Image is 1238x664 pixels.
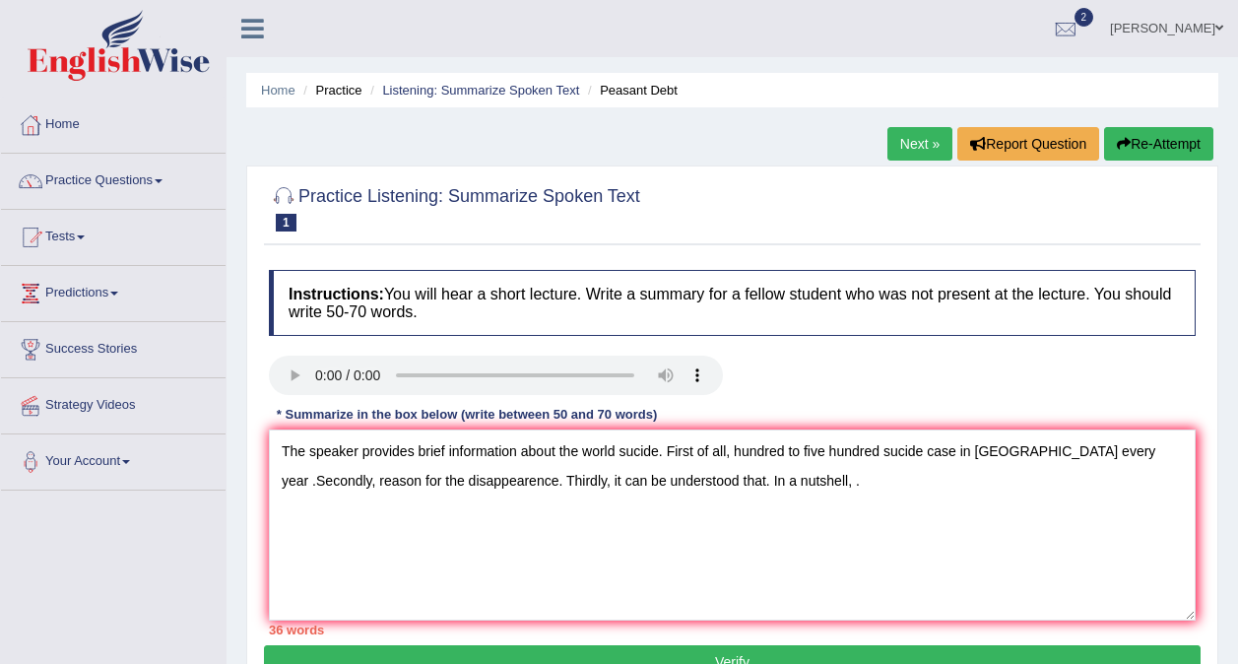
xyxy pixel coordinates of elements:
[887,127,952,161] a: Next »
[1075,8,1094,27] span: 2
[1104,127,1213,161] button: Re-Attempt
[261,83,295,98] a: Home
[1,210,226,259] a: Tests
[276,214,296,232] span: 1
[269,621,1196,639] div: 36 words
[1,322,226,371] a: Success Stories
[382,83,579,98] a: Listening: Summarize Spoken Text
[289,286,384,302] b: Instructions:
[1,154,226,203] a: Practice Questions
[298,81,361,100] li: Practice
[1,434,226,484] a: Your Account
[957,127,1099,161] button: Report Question
[1,266,226,315] a: Predictions
[1,378,226,428] a: Strategy Videos
[583,81,678,100] li: Peasant Debt
[269,270,1196,336] h4: You will hear a short lecture. Write a summary for a fellow student who was not present at the le...
[269,182,640,232] h2: Practice Listening: Summarize Spoken Text
[1,98,226,147] a: Home
[269,405,665,424] div: * Summarize in the box below (write between 50 and 70 words)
